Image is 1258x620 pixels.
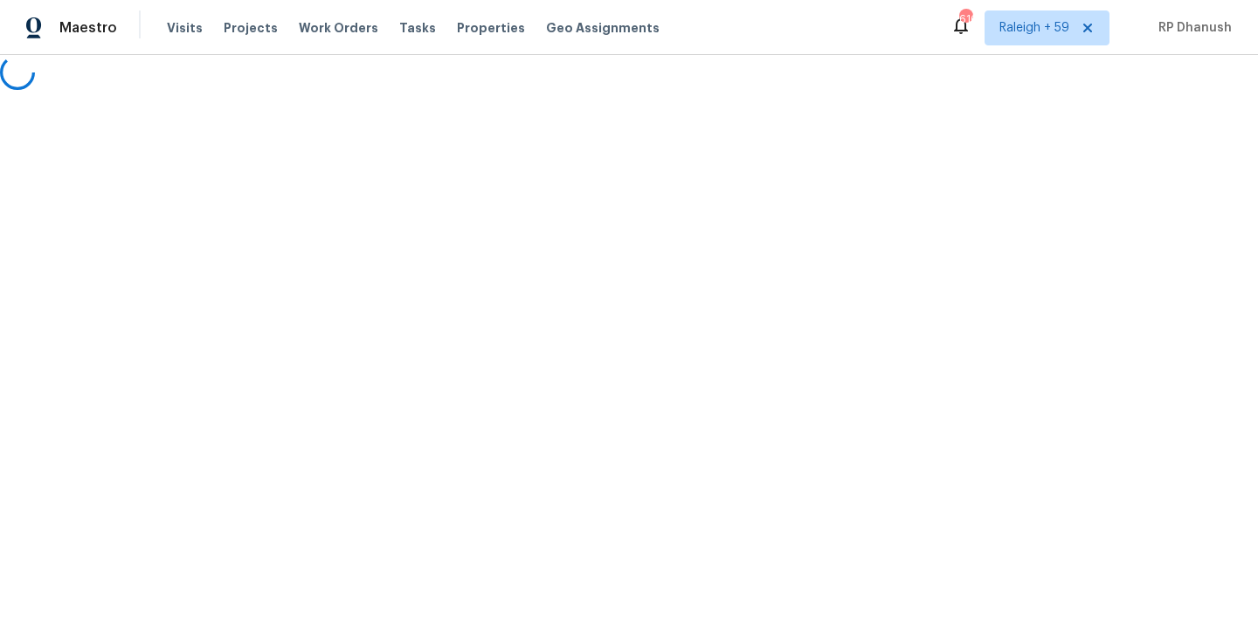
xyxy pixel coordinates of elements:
span: Projects [224,19,278,37]
span: Work Orders [299,19,378,37]
span: Visits [167,19,203,37]
span: RP Dhanush [1151,19,1232,37]
span: Tasks [399,22,436,34]
div: 616 [959,10,971,28]
span: Properties [457,19,525,37]
span: Maestro [59,19,117,37]
span: Geo Assignments [546,19,660,37]
span: Raleigh + 59 [999,19,1069,37]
